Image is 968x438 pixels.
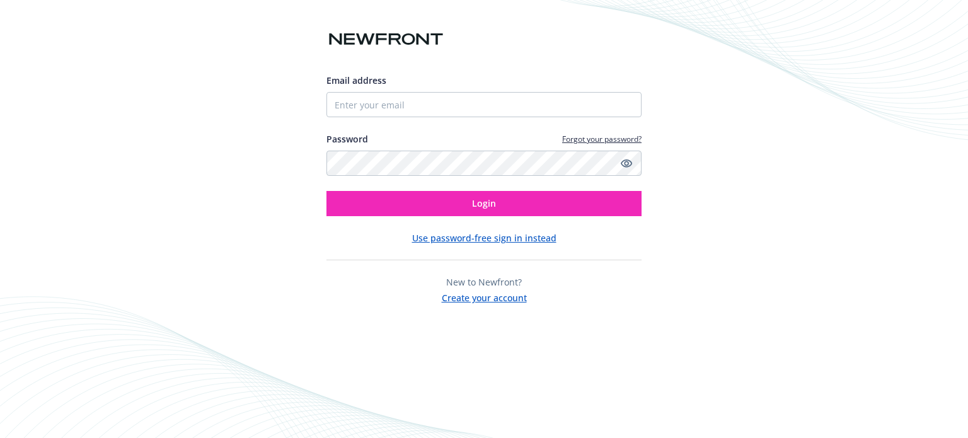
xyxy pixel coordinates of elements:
button: Create your account [442,289,527,304]
button: Use password-free sign in instead [412,231,556,245]
span: Email address [326,74,386,86]
img: Newfront logo [326,28,446,50]
span: New to Newfront? [446,276,522,288]
input: Enter your password [326,151,642,176]
a: Forgot your password? [562,134,642,144]
label: Password [326,132,368,146]
span: Login [472,197,496,209]
input: Enter your email [326,92,642,117]
button: Login [326,191,642,216]
a: Show password [619,156,634,171]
